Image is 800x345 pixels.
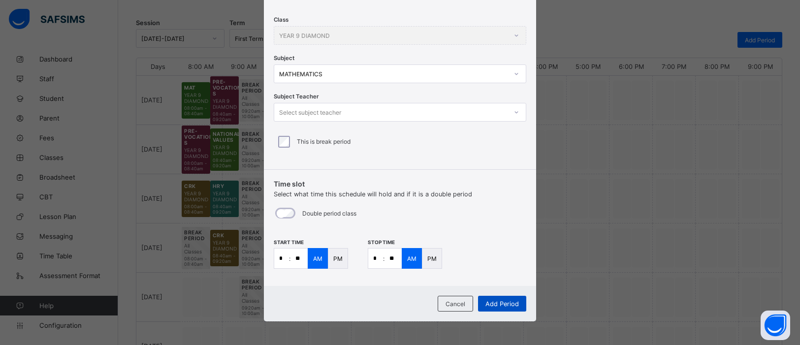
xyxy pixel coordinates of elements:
[302,210,356,217] label: Double period class
[761,311,790,340] button: Open asap
[274,180,526,188] span: Time slot
[368,239,395,245] span: Stop time
[383,255,384,262] p: :
[313,255,322,262] p: AM
[274,16,288,23] span: Class
[297,138,351,145] label: This is break period
[407,255,416,262] p: AM
[279,103,341,122] div: Select subject teacher
[289,255,290,262] p: :
[274,239,304,245] span: Start time
[427,255,437,262] p: PM
[279,70,508,78] div: MATHEMATICS
[274,93,319,100] span: Subject Teacher
[485,300,519,308] span: Add Period
[446,300,465,308] span: Cancel
[274,190,472,198] span: Select what time this schedule will hold and if it is a double period
[333,255,343,262] p: PM
[274,55,294,62] span: Subject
